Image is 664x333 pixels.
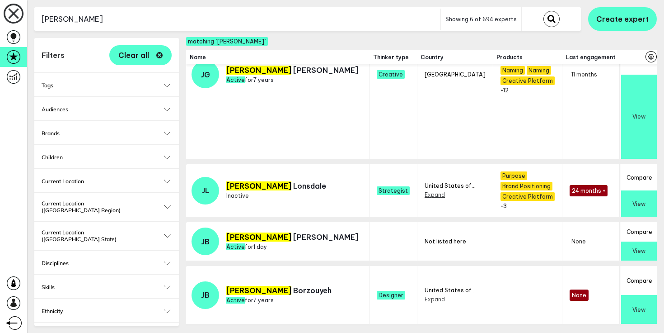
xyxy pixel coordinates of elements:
span: Creative [377,70,405,79]
span: United States of... [425,182,476,189]
span: Purpose [500,171,527,180]
button: Children [42,154,172,161]
span: Name [190,54,366,61]
button: Expand [425,191,445,198]
mark: [PERSON_NAME] [226,286,291,295]
span: Brand Positioning [500,182,552,190]
button: View [621,295,657,324]
span: Last engagement [566,54,616,61]
span: matching "jason" [186,37,268,46]
span: for 1 day [226,243,267,250]
button: Compare [621,222,657,242]
span: Creative Platform [500,76,555,85]
span: Clear all [118,52,149,59]
span: Naming [500,66,525,75]
p: [PERSON_NAME] [226,66,358,75]
button: Disciplines [42,260,172,266]
span: for 7 years [226,297,274,304]
span: United States of... [425,287,476,294]
mark: [PERSON_NAME] [226,233,291,242]
span: Naming [527,66,551,75]
button: Compare [621,266,657,295]
mark: [PERSON_NAME] [226,66,291,75]
span: Thinker type [373,54,413,61]
h1: Filters [42,51,65,60]
mark: [PERSON_NAME] [226,181,291,190]
button: Current Location [42,178,172,185]
button: View [621,75,657,159]
input: Search for name, tags and keywords here... [34,8,440,30]
button: Brands [42,130,172,137]
button: Expand [425,296,445,303]
button: +12 [500,87,509,94]
button: Tags [42,82,172,89]
span: Products [496,54,558,61]
span: Create expert [596,14,649,24]
button: Skills [42,284,172,290]
button: +3 [500,203,507,209]
span: for 7 years [226,76,274,83]
span: [GEOGRAPHIC_DATA] [425,71,486,78]
span: 11 months [570,69,599,80]
span: JL [201,186,210,195]
span: 24 months + [570,185,608,196]
span: JG [201,70,210,79]
button: Current Location ([GEOGRAPHIC_DATA] Region) [42,200,172,214]
span: Not listed here [425,238,466,245]
button: Audiences [42,106,172,113]
button: Create expert [588,7,657,31]
span: Active [226,243,245,250]
span: JB [201,290,210,300]
span: JB [201,237,210,246]
button: Ethnicity [42,308,172,314]
span: None [570,236,588,247]
span: Active [226,76,245,83]
p: Borzouyeh [226,286,332,295]
button: View [621,190,657,217]
span: Strategist [377,186,410,195]
p: [PERSON_NAME] [226,233,358,242]
button: Clear all [109,45,172,65]
button: Current Location ([GEOGRAPHIC_DATA] State) [42,229,172,243]
p: Lonsdale [226,181,326,190]
span: Country [421,54,489,61]
span: None [570,290,589,301]
span: Creative Platform [500,192,555,201]
button: Compare [621,164,657,190]
span: Designer [377,291,405,300]
span: Inactive [226,192,249,199]
span: Active [226,297,245,304]
span: Showing 6 of 694 experts [445,16,517,23]
button: View [621,242,657,261]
